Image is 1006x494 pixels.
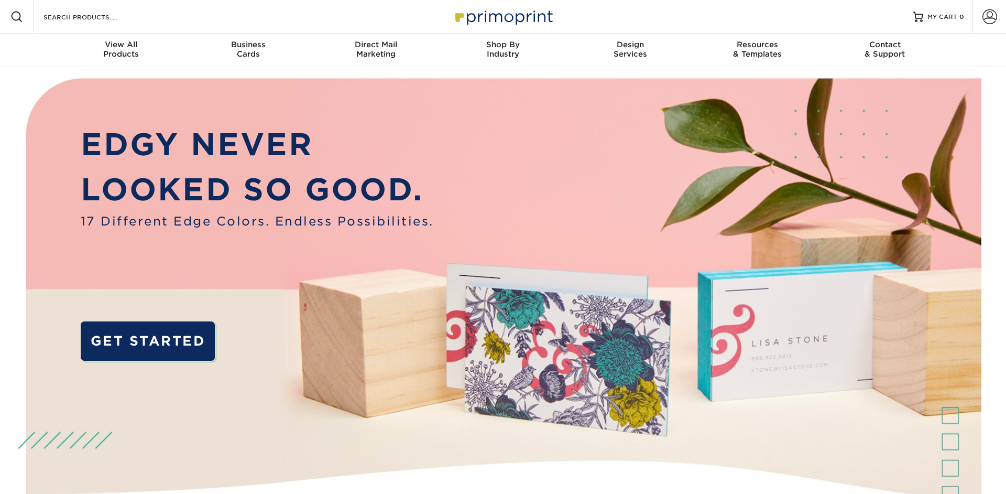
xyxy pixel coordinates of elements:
[58,34,185,67] a: View AllProducts
[959,13,964,20] span: 0
[566,40,694,59] div: Services
[81,122,434,167] p: EDGY NEVER
[821,40,948,49] span: Contact
[312,34,440,67] a: Direct MailMarketing
[821,40,948,59] div: & Support
[81,167,434,212] p: LOOKED SO GOOD.
[694,40,821,59] div: & Templates
[185,34,312,67] a: BusinessCards
[440,40,567,59] div: Industry
[440,34,567,67] a: Shop ByIndustry
[185,40,312,59] div: Cards
[821,34,948,67] a: Contact& Support
[185,40,312,49] span: Business
[694,40,821,49] span: Resources
[58,40,185,59] div: Products
[566,34,694,67] a: DesignServices
[440,40,567,49] span: Shop By
[694,34,821,67] a: Resources& Templates
[42,10,145,23] input: SEARCH PRODUCTS.....
[566,40,694,49] span: Design
[451,5,555,28] img: Primoprint
[81,321,215,361] a: GET STARTED
[81,212,434,231] span: 17 Different Edge Colors. Endless Possibilities.
[58,40,185,49] span: View All
[312,40,440,59] div: Marketing
[312,40,440,49] span: Direct Mail
[927,13,957,22] span: MY CART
